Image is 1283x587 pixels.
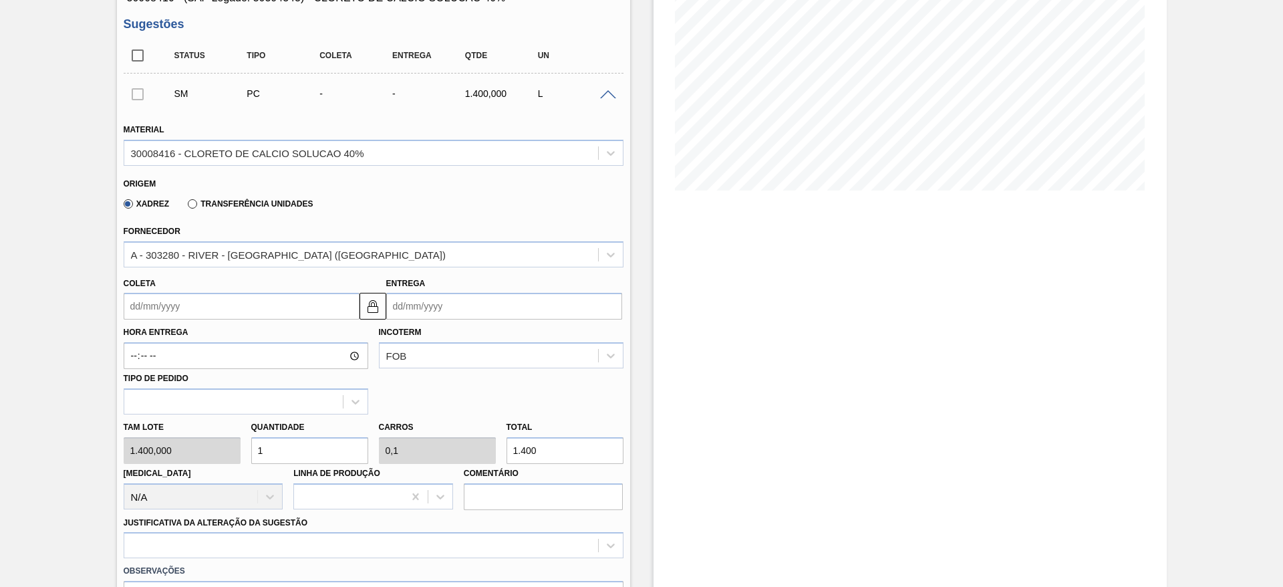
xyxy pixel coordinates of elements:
[389,88,470,99] div: -
[124,323,368,342] label: Hora Entrega
[124,199,170,209] label: Xadrez
[462,88,543,99] div: 1.400,000
[379,423,414,432] label: Carros
[124,279,156,288] label: Coleta
[124,562,623,581] label: Observações
[124,518,308,527] label: Justificativa da Alteração da Sugestão
[124,374,188,383] label: Tipo de pedido
[171,88,252,99] div: Sugestão Manual
[379,328,422,337] label: Incoterm
[124,418,241,437] label: Tam lote
[124,293,360,320] input: dd/mm/yyyy
[389,51,470,60] div: Entrega
[131,147,364,158] div: 30008416 - CLORETO DE CALCIO SOLUCAO 40%
[131,249,446,260] div: A - 303280 - RIVER - [GEOGRAPHIC_DATA] ([GEOGRAPHIC_DATA])
[124,227,180,236] label: Fornecedor
[365,298,381,314] img: locked
[188,199,313,209] label: Transferência Unidades
[171,51,252,60] div: Status
[316,51,397,60] div: Coleta
[535,88,615,99] div: L
[124,469,191,478] label: [MEDICAL_DATA]
[243,88,324,99] div: Pedido de Compra
[386,279,426,288] label: Entrega
[535,51,615,60] div: UN
[124,179,156,189] label: Origem
[124,17,623,31] h3: Sugestões
[251,423,305,432] label: Quantidade
[293,469,380,478] label: Linha de Produção
[464,464,623,483] label: Comentário
[386,350,407,362] div: FOB
[462,51,543,60] div: Qtde
[316,88,397,99] div: -
[386,293,622,320] input: dd/mm/yyyy
[507,423,533,432] label: Total
[124,125,164,134] label: Material
[243,51,324,60] div: Tipo
[360,293,386,320] button: locked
